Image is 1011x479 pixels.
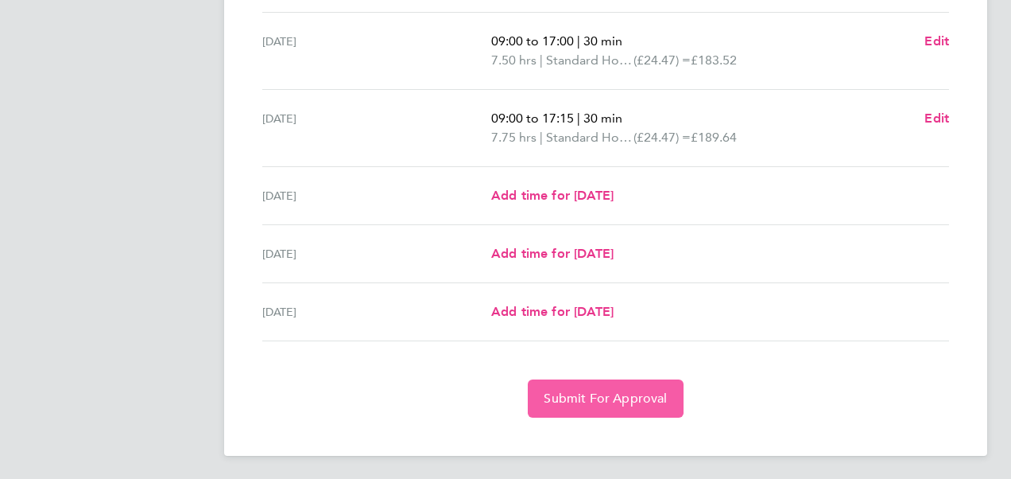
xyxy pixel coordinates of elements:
span: | [577,33,580,49]
div: [DATE] [262,186,491,205]
span: Standard Hourly [546,51,633,70]
div: [DATE] [262,302,491,321]
a: Edit [924,109,949,128]
span: Add time for [DATE] [491,246,614,261]
span: | [540,53,543,68]
span: £189.64 [691,130,737,145]
span: Standard Hourly [546,128,633,147]
span: (£24.47) = [633,53,691,68]
div: [DATE] [262,244,491,263]
span: Submit For Approval [544,391,667,407]
span: 30 min [583,111,622,126]
span: | [577,111,580,126]
span: Edit [924,33,949,49]
span: 7.75 hrs [491,130,536,145]
a: Add time for [DATE] [491,244,614,263]
a: Add time for [DATE] [491,186,614,205]
span: 7.50 hrs [491,53,536,68]
span: £183.52 [691,53,737,68]
span: | [540,130,543,145]
span: Edit [924,111,949,126]
span: 09:00 to 17:15 [491,111,574,126]
div: [DATE] [262,32,491,70]
span: (£24.47) = [633,130,691,145]
span: Add time for [DATE] [491,304,614,319]
span: Add time for [DATE] [491,188,614,203]
span: 09:00 to 17:00 [491,33,574,49]
span: 30 min [583,33,622,49]
div: [DATE] [262,109,491,147]
a: Edit [924,32,949,51]
button: Submit For Approval [528,380,683,418]
a: Add time for [DATE] [491,302,614,321]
